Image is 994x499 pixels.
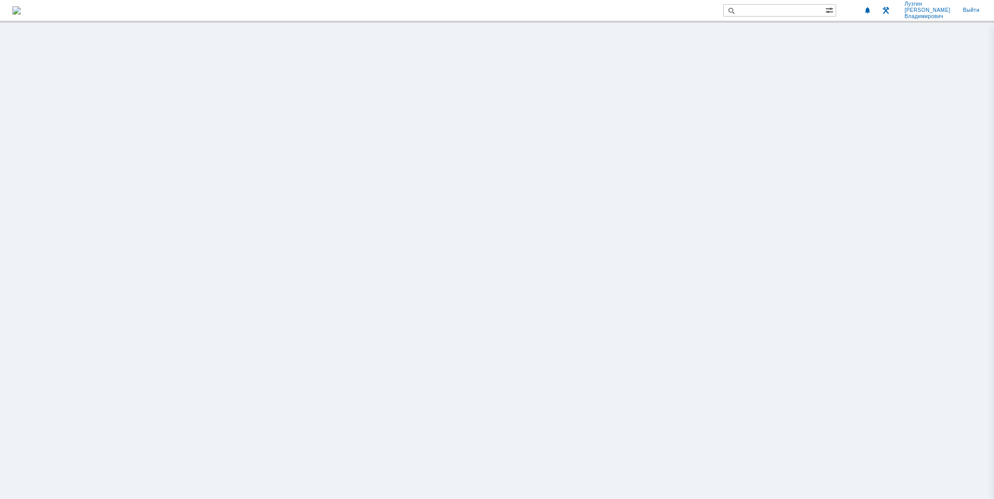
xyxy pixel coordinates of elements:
img: logo [12,6,21,14]
span: Расширенный поиск [825,5,836,14]
a: Перейти в интерфейс администратора [880,4,892,17]
span: Владимирович [904,13,951,20]
span: Лузгин [904,1,951,7]
a: Перейти на домашнюю страницу [12,6,21,14]
span: [PERSON_NAME] [904,7,951,13]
